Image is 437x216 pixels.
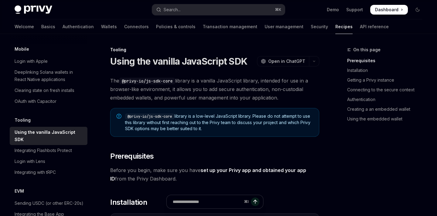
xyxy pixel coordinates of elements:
[15,158,45,165] div: Login with Lens
[15,87,74,94] div: Clearing state on fresh installs
[353,46,381,53] span: On this page
[125,113,174,120] code: @privy-io/js-sdk-core
[360,19,389,34] a: API reference
[346,7,363,13] a: Support
[119,78,175,84] code: @privy-io/js-sdk-core
[15,200,83,207] div: Sending USDC (or other ERC-20s)
[275,7,281,12] span: ⌘ K
[347,66,427,75] a: Installation
[10,145,87,156] a: Integrating Flashbots Protect
[370,5,408,15] a: Dashboard
[110,56,247,67] h1: Using the vanilla JavaScript SDK
[15,5,52,14] img: dark logo
[335,19,353,34] a: Recipes
[15,69,84,83] div: Deeplinking Solana wallets in React Native applications
[347,56,427,66] a: Prerequisites
[10,96,87,107] a: OAuth with Capacitor
[15,116,31,124] h5: Tooling
[375,7,398,13] span: Dashboard
[124,19,149,34] a: Connectors
[265,19,303,34] a: User management
[15,147,72,154] div: Integrating Flashbots Protect
[15,58,48,65] div: Login with Apple
[15,98,56,105] div: OAuth with Capacitor
[347,114,427,124] a: Using the embedded wallet
[41,19,55,34] a: Basics
[327,7,339,13] a: Demo
[110,167,306,182] a: set up your Privy app and obtained your app ID
[347,85,427,95] a: Connecting to the secure context
[203,19,257,34] a: Transaction management
[10,198,87,209] a: Sending USDC (or other ERC-20s)
[125,113,313,132] span: library is a low-level JavaScript library. Please do not attempt to use this library without firs...
[257,56,309,66] button: Open in ChatGPT
[110,166,319,183] span: Before you begin, make sure you have from the Privy Dashboard.
[311,19,328,34] a: Security
[15,46,29,53] h5: Mobile
[110,76,319,102] span: The library is a vanilla JavaScript library, intended for use in a browser-like environment, it a...
[347,75,427,85] a: Getting a Privy instance
[10,85,87,96] a: Clearing state on fresh installs
[347,95,427,104] a: Authentication
[10,167,87,178] a: Integrating with tRPC
[268,58,305,64] span: Open in ChatGPT
[117,114,121,119] svg: Note
[110,151,154,161] span: Prerequisites
[173,195,242,208] input: Ask a question...
[110,47,319,53] div: Tooling
[63,19,94,34] a: Authentication
[15,187,24,195] h5: EVM
[10,56,87,67] a: Login with Apple
[251,197,259,206] button: Send message
[156,19,195,34] a: Policies & controls
[101,19,117,34] a: Wallets
[15,129,84,143] div: Using the vanilla JavaScript SDK
[10,127,87,145] a: Using the vanilla JavaScript SDK
[15,19,34,34] a: Welcome
[15,169,56,176] div: Integrating with tRPC
[164,6,181,13] div: Search...
[152,4,285,15] button: Open search
[347,104,427,114] a: Creating a an embedded wallet
[413,5,422,15] button: Toggle dark mode
[10,67,87,85] a: Deeplinking Solana wallets in React Native applications
[10,156,87,167] a: Login with Lens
